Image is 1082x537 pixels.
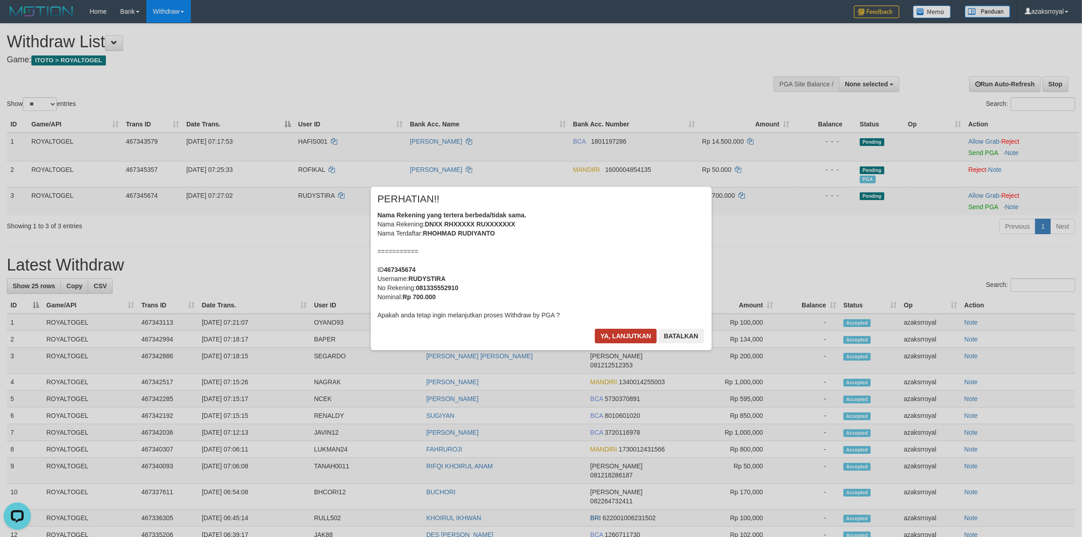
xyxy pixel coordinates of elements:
b: 467345674 [384,266,416,273]
b: RUDYSTIRA [409,275,446,282]
b: 081335552910 [416,284,458,291]
b: Rp 700.000 [403,293,436,301]
b: Nama Rekening yang tertera berbeda/tidak sama. [378,211,527,219]
button: Ya, lanjutkan [595,329,657,343]
b: RHOHMAD RUDIYANTO [423,230,495,237]
b: DNXX RHXXXXX RUXXXXXXX [425,221,515,228]
button: Batalkan [658,329,704,343]
div: Nama Rekening: Nama Terdaftar: =========== ID Username: No Rekening: Nominal: Apakah anda tetap i... [378,211,705,320]
button: Open LiveChat chat widget [4,4,31,31]
span: PERHATIAN!! [378,195,440,204]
